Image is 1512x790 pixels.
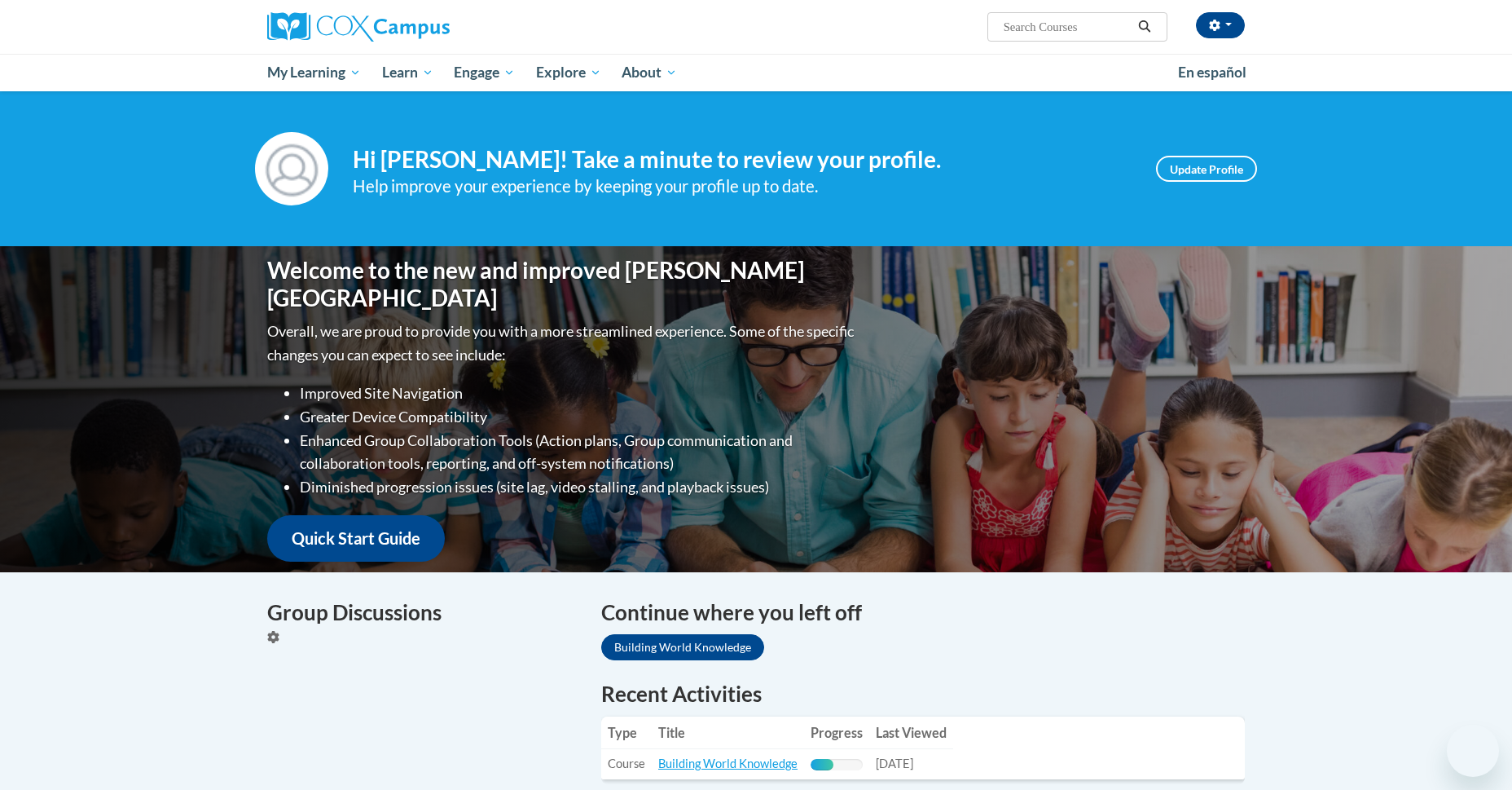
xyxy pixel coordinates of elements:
[525,54,612,91] a: Explore
[300,405,858,429] li: Greater Device Compatibility
[1132,17,1157,37] button: Search
[267,257,858,311] h1: Welcome to the new and improved [PERSON_NAME][GEOGRAPHIC_DATA]
[1178,64,1246,81] span: En español
[257,54,371,91] a: My Learning
[267,597,577,629] h4: Group Discussions
[267,12,450,42] img: Cox Campus
[454,63,515,82] span: Engage
[1167,55,1257,90] a: En español
[612,54,688,91] a: About
[443,54,525,91] a: Engage
[1156,156,1257,182] a: Update Profile
[601,717,652,749] th: Type
[300,382,858,405] li: Improved Site Navigation
[267,63,361,82] span: My Learning
[300,475,858,499] li: Diminished progression issues (site lag, video stalling, and playback issues)
[876,757,913,770] span: [DATE]
[658,757,798,770] a: Building World Knowledge
[300,429,858,476] li: Enhanced Group Collaboration Tools (Action plans, Group communication and collaboration tools, re...
[652,717,804,749] th: Title
[1002,17,1132,37] input: Search Courses
[601,634,764,660] a: Building World Knowledge
[536,63,601,82] span: Explore
[267,515,445,562] a: Quick Start Guide
[243,54,1269,91] div: Main menu
[255,132,328,205] img: Profile Image
[1447,725,1499,777] iframe: Button to launch messaging window
[382,63,433,82] span: Learn
[622,63,677,82] span: About
[608,757,645,770] span: Course
[804,717,869,749] th: Progress
[869,717,953,749] th: Last Viewed
[371,54,444,91] a: Learn
[267,12,577,42] a: Cox Campus
[601,597,1245,629] h4: Continue where you left off
[267,320,858,367] p: Overall, we are proud to provide you with a more streamlined experience. Some of the specific cha...
[353,173,1132,200] div: Help improve your experience by keeping your profile up to date.
[353,146,1132,174] h4: Hi [PERSON_NAME]! Take a minute to review your profile.
[601,679,1245,708] h1: Recent Activities
[1196,12,1245,38] button: Account Settings
[811,759,833,770] div: Progress, %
